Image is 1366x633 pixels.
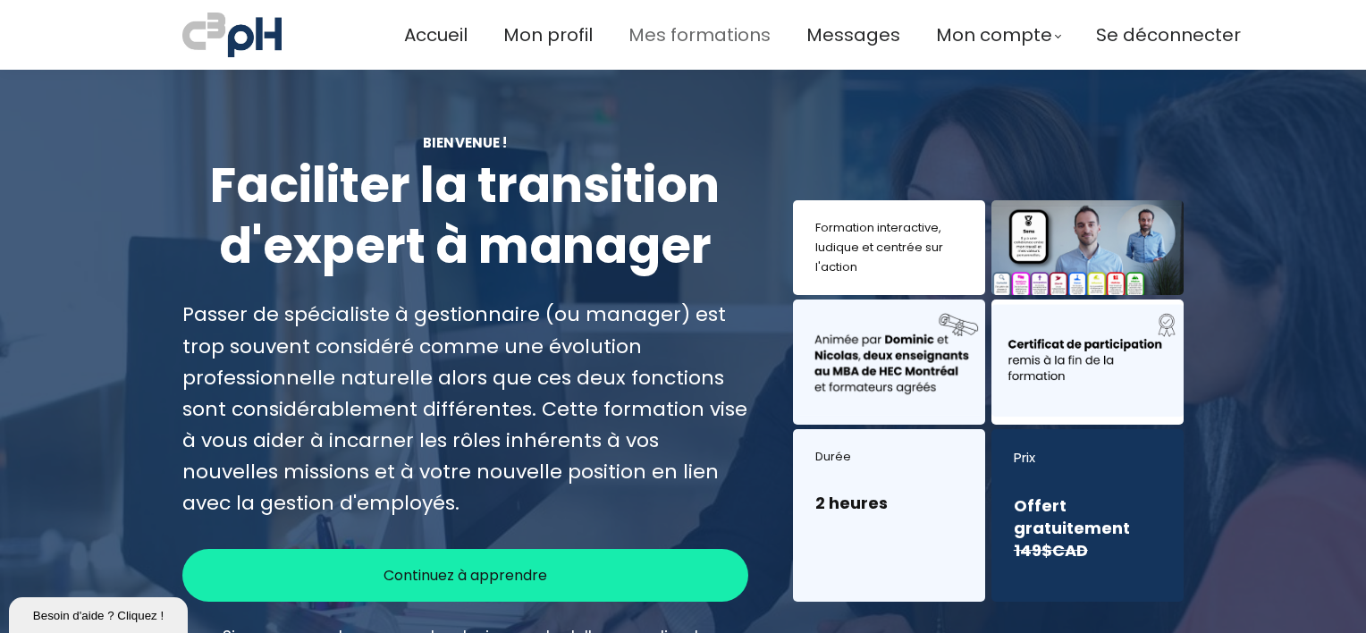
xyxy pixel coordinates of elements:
a: Accueil [404,21,468,50]
h1: Faciliter la transition d'expert à manager [182,156,748,276]
div: Passer de spécialiste à gestionnaire (ou manager) est trop souvent considéré comme une évolution ... [182,299,748,519]
a: Mes formations [628,21,771,50]
a: Messages [806,21,900,50]
div: Formation interactive, ludique et centrée sur l'action [815,218,963,277]
iframe: chat widget [9,594,191,633]
img: a70bc7685e0efc0bd0b04b3506828469.jpeg [182,9,282,61]
span: Mon compte [936,21,1052,50]
div: Durée [815,447,963,467]
h3: 2 heures [815,492,963,514]
a: Mon profil [503,21,593,50]
h3: Offert gratuitement [1014,494,1161,562]
a: Se déconnecter [1096,21,1241,50]
span: Continuez à apprendre [384,564,547,587]
div: Prix [1014,447,1161,469]
s: 149$CAD [1014,539,1088,561]
div: BIENVENUE ! [182,132,748,153]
